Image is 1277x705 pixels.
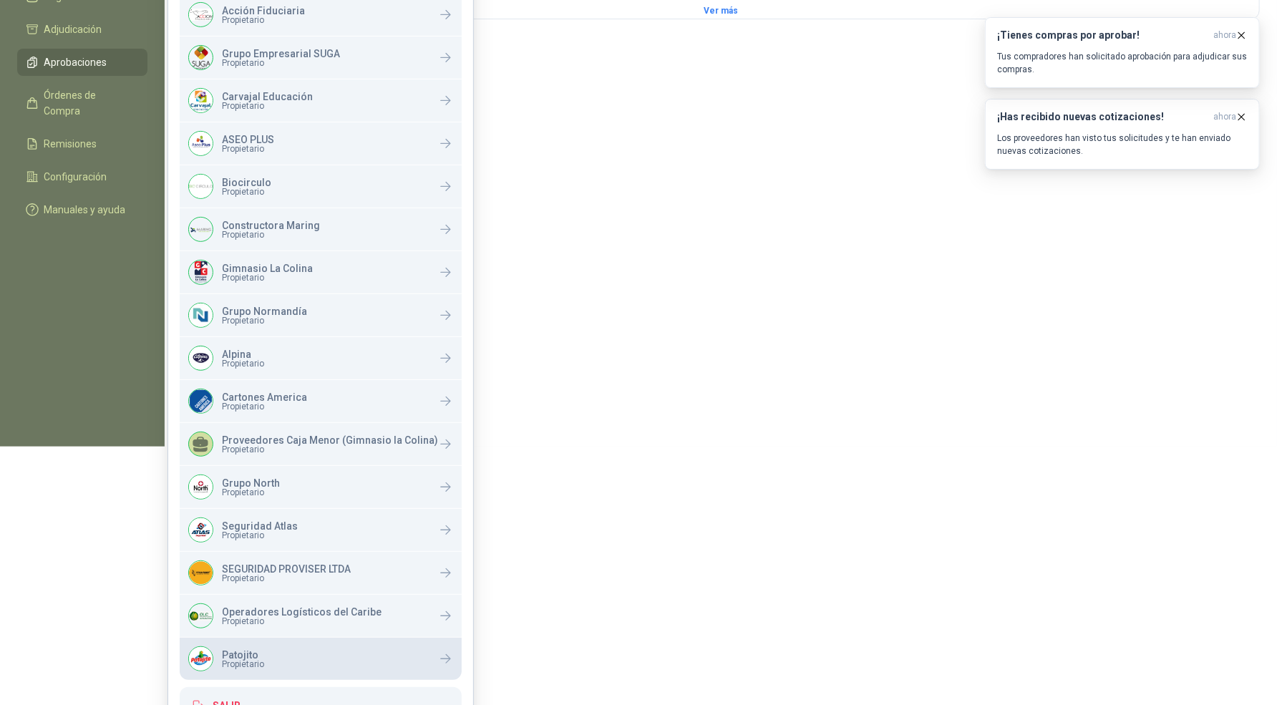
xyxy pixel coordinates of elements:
p: Grupo North [222,478,280,488]
span: ahora [1213,111,1236,123]
p: Alpina [222,349,264,359]
p: ASEO PLUS [222,135,274,145]
p: Patojito [222,650,264,660]
span: Propietario [222,488,280,497]
img: Company Logo [189,346,213,370]
img: Company Logo [189,3,213,26]
p: Biocirculo [222,178,271,188]
span: Propietario [222,531,298,540]
img: Company Logo [189,175,213,198]
a: Company LogoCartones AmericaPropietario [180,380,462,422]
p: Seguridad Atlas [222,521,298,531]
span: Propietario [222,145,274,153]
p: Cartones America [222,392,307,402]
span: ahora [1213,29,1236,42]
h3: ¡Tienes compras por aprobar! [997,29,1208,42]
img: Company Logo [189,89,213,112]
a: Company LogoAlpinaPropietario [180,337,462,379]
a: Company LogoGrupo NormandíaPropietario [180,294,462,336]
p: Operadores Logísticos del Caribe [222,607,382,617]
img: Company Logo [189,647,213,671]
img: Company Logo [189,218,213,241]
a: Adjudicación [17,16,147,43]
img: Company Logo [189,389,213,413]
span: Propietario [222,102,313,110]
p: Acción Fiduciaria [222,6,305,16]
a: Company LogoASEO PLUSPropietario [180,122,462,165]
h3: ¡Has recibido nuevas cotizaciones! [997,111,1208,123]
img: Company Logo [189,518,213,542]
img: Company Logo [189,475,213,499]
a: Company LogoGrupo NorthPropietario [180,466,462,508]
span: Propietario [222,402,307,411]
a: Company LogoGrupo Empresarial SUGAPropietario [180,37,462,79]
span: Propietario [222,273,313,282]
span: Manuales y ayuda [44,202,126,218]
span: Propietario [222,359,264,368]
span: Configuración [44,169,107,185]
span: Aprobaciones [44,54,107,70]
a: Órdenes de Compra [17,82,147,125]
a: Remisiones [17,130,147,157]
a: Company LogoSeguridad AtlasPropietario [180,509,462,551]
img: Company Logo [189,261,213,284]
span: Propietario [222,445,438,454]
p: Carvajal Educación [222,92,313,102]
p: Grupo Empresarial SUGA [222,49,340,59]
a: Company LogoPatojitoPropietario [180,638,462,680]
a: Aprobaciones [17,49,147,76]
span: Remisiones [44,136,97,152]
a: Company LogoConstructora MaringPropietario [180,208,462,251]
button: ¡Has recibido nuevas cotizaciones!ahora Los proveedores han visto tus solicitudes y te han enviad... [985,99,1260,170]
p: Proveedores Caja Menor (Gimnasio la Colina) [222,435,438,445]
img: Company Logo [189,132,213,155]
img: Company Logo [189,561,213,585]
img: Company Logo [189,604,213,628]
a: Company LogoGimnasio La ColinaPropietario [180,251,462,293]
span: Adjudicación [44,21,102,37]
a: Proveedores Caja Menor (Gimnasio la Colina)Propietario [180,423,462,465]
span: Propietario [222,230,320,239]
span: Propietario [222,59,340,67]
p: Los proveedores han visto tus solicitudes y te han enviado nuevas cotizaciones. [997,132,1248,157]
span: Propietario [222,660,264,668]
a: Company LogoOperadores Logísticos del CaribePropietario [180,595,462,637]
p: SEGURIDAD PROVISER LTDA [222,564,351,574]
a: Company LogoSEGURIDAD PROVISER LTDAPropietario [180,552,462,594]
span: Propietario [222,188,271,196]
p: Gimnasio La Colina [222,263,313,273]
a: Manuales y ayuda [17,196,147,223]
button: Ver más [183,3,1259,19]
span: Propietario [222,574,351,583]
p: Tus compradores han solicitado aprobación para adjudicar sus compras. [997,50,1248,76]
a: Company LogoCarvajal EducaciónPropietario [180,79,462,122]
p: Constructora Maring [222,220,320,230]
img: Company Logo [189,46,213,69]
span: Propietario [222,16,305,24]
a: Configuración [17,163,147,190]
span: Propietario [222,316,307,325]
span: Órdenes de Compra [44,87,134,119]
span: Propietario [222,617,382,626]
button: ¡Tienes compras por aprobar!ahora Tus compradores han solicitado aprobación para adjudicar sus co... [985,17,1260,88]
p: Grupo Normandía [222,306,307,316]
a: Company LogoBiocirculoPropietario [180,165,462,208]
img: Company Logo [189,303,213,327]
